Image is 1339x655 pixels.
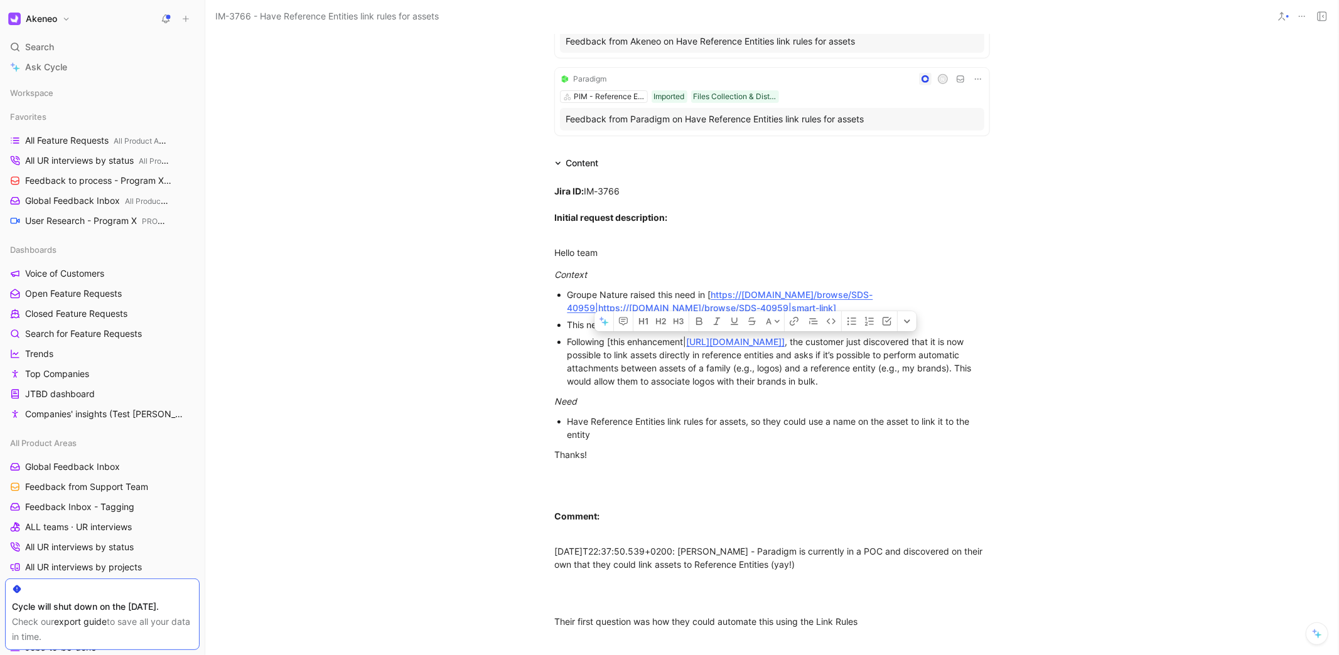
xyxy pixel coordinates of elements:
span: Voice of Customers [25,267,104,280]
div: Paradigm [574,73,607,85]
a: JTBD dashboard [5,385,200,403]
em: Need [555,396,578,407]
a: Ask Cycle [5,58,200,77]
strong: Initial request description: [555,212,668,223]
span: All Product Areas [139,156,199,166]
span: Ask Cycle [25,60,67,75]
span: Search for Feature Requests [25,327,142,340]
span: All Feature Requests [25,134,168,147]
div: Imported [654,90,685,103]
a: User Research - Program XPROGRAM X [5,211,200,230]
span: Search [25,40,54,55]
a: Feedback Inbox - Tagging [5,498,200,516]
div: Have Reference Entities link rules for assets, so they could use a name on the asset to link it t... [567,415,989,441]
span: All Product Areas [114,136,174,146]
em: Context [555,269,588,280]
span: JTBD dashboard [25,388,95,400]
a: Closed Feature Requests [5,304,200,323]
a: https://[DOMAIN_NAME]/browse/SDS-40959|https://[DOMAIN_NAME]/browse/SDS-40959|smart-link] [567,289,873,313]
span: Open Feature Requests [25,287,122,300]
div: [DATE]T22:37:50.539+0200: [PERSON_NAME] - Paradigm is currently in a POC and discovered on their ... [555,545,989,571]
span: PROGRAM X [142,216,187,226]
div: PIM - Reference Entities [574,90,644,103]
span: Feedback to process - Program X [25,174,173,188]
a: ALL teams · UR interviews [5,518,200,536]
div: Content [550,156,604,171]
div: Content [566,156,599,171]
img: logo [560,74,570,84]
span: User Research - Program X [25,215,170,228]
a: Companies' insights (Test [PERSON_NAME]) [5,405,200,423]
span: Global Feedback Inbox [25,194,169,208]
div: IM-3766 [555,184,989,237]
div: Feedback from Akeneo on Have Reference Entities link rules for assets [566,34,978,49]
span: All Product Areas [125,196,185,206]
button: A [762,311,784,331]
a: Feedback to process - Program XPROGRAM X [5,171,200,190]
span: Favorites [10,110,46,123]
a: All UR interviews by status [5,538,200,556]
div: Thanks! [555,448,989,461]
div: Dashboards [5,240,200,259]
span: All Product Areas [10,437,77,449]
span: All UR interviews by status [25,541,134,553]
strong: Jira ID: [555,186,584,196]
span: Dashboards [10,243,56,256]
div: Workspace [5,83,200,102]
a: Trends [5,344,200,363]
span: IM-3766 - Have Reference Entities link rules for assets [215,9,439,24]
a: All UR interviews by projects [5,558,200,577]
span: All UR interviews by projects [25,561,142,573]
a: All Feature RequestsAll Product Areas [5,131,200,150]
div: Cycle will shut down on the [DATE]. [12,599,193,614]
a: Global Feedback Inbox [5,457,200,476]
span: Closed Feature Requests [25,307,127,320]
img: Akeneo [8,13,21,25]
div: This need was discussed with the PM in [this thread| [567,318,989,331]
a: [URL][DOMAIN_NAME]] [687,336,785,347]
a: Open Feature Requests [5,284,200,303]
div: All Product Areas [5,434,200,452]
h1: Akeneo [26,13,57,24]
span: Trends [25,348,53,360]
div: Following [this enhancement| , the customer just discovered that it is now possible to link asset... [567,335,989,388]
a: Global Feedback InboxAll Product Areas [5,191,200,210]
a: export guide [54,616,107,627]
span: Workspace [10,87,53,99]
span: Companies' insights (Test [PERSON_NAME]) [25,408,184,420]
div: Feedback from Paradigm on Have Reference Entities link rules for assets [566,112,978,127]
div: Groupe Nature raised this need in [ [567,288,989,314]
span: ALL teams · UR interviews [25,521,132,533]
a: Feedback from Support Team [5,477,200,496]
div: Their first question was how they could automate this using the Link Rules [555,615,989,628]
a: Top Companies [5,365,200,383]
span: Feedback Inbox - Tagging [25,501,134,513]
span: Global Feedback Inbox [25,461,120,473]
div: N [938,75,947,83]
strong: Comment: [555,511,600,521]
a: Search for Feature Requests [5,324,200,343]
div: Files Collection & Distribution [694,90,777,103]
div: DashboardsVoice of CustomersOpen Feature RequestsClosed Feature RequestsSearch for Feature Reques... [5,240,200,423]
div: Favorites [5,107,200,126]
div: Search [5,38,200,56]
span: All UR interviews by status [25,154,171,168]
span: Top Companies [25,368,89,380]
div: Hello team [555,246,989,259]
span: Feedback from Support Team [25,481,148,493]
button: AkeneoAkeneo [5,10,73,28]
a: All UR interviews by statusAll Product Areas [5,151,200,170]
a: Voice of Customers [5,264,200,283]
div: Check our to save all your data in time. [12,614,193,644]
